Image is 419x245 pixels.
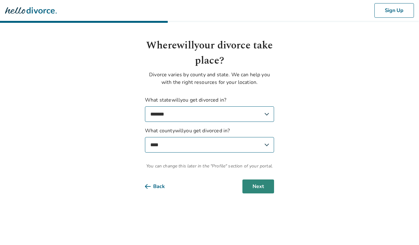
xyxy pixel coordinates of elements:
button: Sign Up [374,3,414,18]
span: You can change this later in the "Profile" section of your portal. [145,163,274,169]
h1: Where will your divorce take place? [145,38,274,68]
button: Next [242,179,274,193]
select: What statewillyou get divorced in? [145,106,274,122]
select: What countywillyou get divorced in? [145,137,274,153]
p: Divorce varies by county and state. We can help you with the right resources for your location. [145,71,274,86]
label: What county will you get divorced in? [145,127,274,153]
button: Back [145,179,175,193]
label: What state will you get divorced in? [145,96,274,122]
iframe: Chat Widget [387,215,419,245]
